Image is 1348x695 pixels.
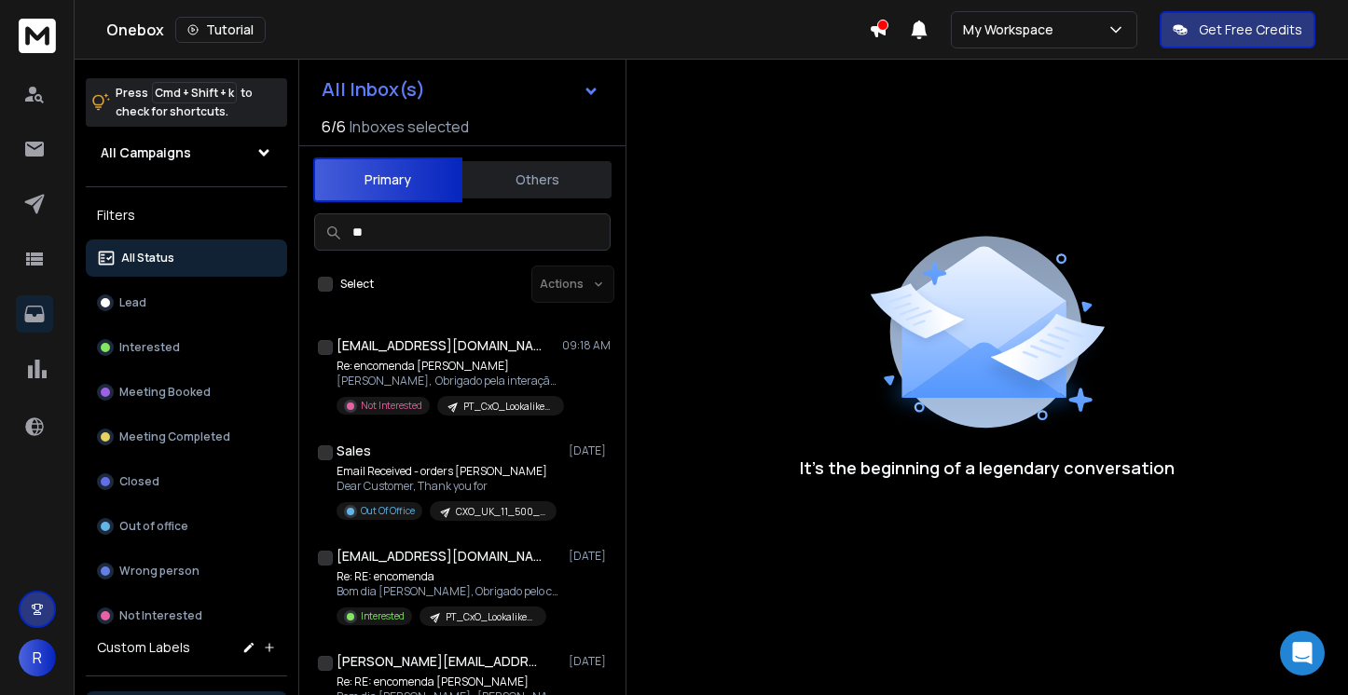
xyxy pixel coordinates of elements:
p: Meeting Completed [119,429,230,444]
h3: Inboxes selected [350,116,469,138]
p: Re: RE: encomenda [337,569,560,584]
p: PT_CxO_LookalikeGuttal,Detailsmind,FEPI_11-500_PHC [463,400,553,414]
button: Interested [86,329,287,366]
p: [DATE] [569,549,611,564]
button: Closed [86,463,287,500]
button: Out of office [86,508,287,545]
h1: Sales [337,442,371,460]
p: Meeting Booked [119,385,211,400]
p: Get Free Credits [1199,20,1302,39]
button: R [19,639,56,676]
p: Bom dia [PERSON_NAME], Obrigado pelo contexto [337,584,560,599]
p: CXO_UK_11_500_Textile_PHC_icypeas [456,505,545,519]
h1: [EMAIL_ADDRESS][DOMAIN_NAME] [337,547,542,566]
span: Cmd + Shift + k [152,82,237,103]
button: All Status [86,239,287,277]
h3: Custom Labels [97,638,190,657]
p: My Workspace [963,20,1061,39]
button: Primary [313,157,462,202]
p: Interested [119,340,180,355]
p: Dear Customer, Thank you for [337,479,557,494]
p: Not Interested [119,608,202,623]
span: 6 / 6 [322,116,346,138]
p: Interested [361,609,405,623]
p: Wrong person [119,564,199,579]
button: Get Free Credits [1160,11,1315,48]
label: Select [340,277,374,292]
h1: All Inbox(s) [322,80,425,99]
button: Meeting Completed [86,418,287,456]
h1: [EMAIL_ADDRESS][DOMAIN_NAME] [337,336,542,355]
p: It’s the beginning of a legendary conversation [800,455,1175,481]
div: Onebox [106,17,869,43]
p: [PERSON_NAME], Obrigado pela interação. Só achei [337,374,560,388]
p: Out of office [119,519,188,534]
p: [DATE] [569,654,611,669]
p: Re: RE: encomenda [PERSON_NAME] [337,675,560,689]
button: Lead [86,284,287,321]
h1: [PERSON_NAME][EMAIL_ADDRESS][DOMAIN_NAME] [337,652,542,671]
p: All Status [121,251,174,266]
p: [DATE] [569,443,611,458]
button: All Inbox(s) [307,71,614,108]
p: Closed [119,474,159,489]
h3: Filters [86,202,287,228]
p: Email Received - orders [PERSON_NAME] [337,464,557,479]
h1: All Campaigns [101,143,191,162]
p: PT_CxO_LookalikeGuttal,Detailsmind,FEPI_11-500_PHC [446,610,535,624]
p: 09:18 AM [562,338,611,353]
button: Wrong person [86,552,287,590]
p: Out Of Office [361,504,415,518]
button: Others [462,159,612,200]
button: Tutorial [175,17,266,43]
p: Re: encomenda [PERSON_NAME] [337,359,560,374]
p: Press to check for shortcuts. [116,84,253,121]
p: Not Interested [361,399,422,413]
button: Meeting Booked [86,374,287,411]
div: Open Intercom Messenger [1280,631,1325,675]
button: All Campaigns [86,134,287,171]
p: Lead [119,295,146,310]
button: Not Interested [86,597,287,634]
